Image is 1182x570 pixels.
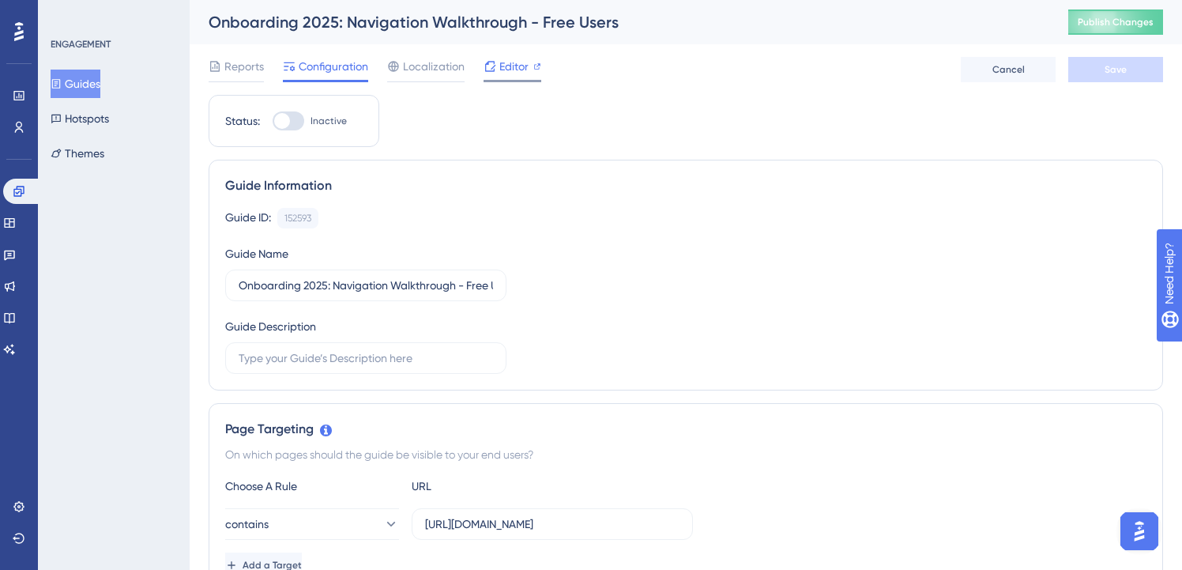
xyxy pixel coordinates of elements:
div: Page Targeting [225,420,1146,439]
span: Inactive [311,115,347,127]
span: Configuration [299,57,368,76]
div: URL [412,477,585,496]
div: Guide ID: [225,208,271,228]
div: Onboarding 2025: Navigation Walkthrough - Free Users [209,11,1029,33]
input: yourwebsite.com/path [425,515,679,533]
button: contains [225,508,399,540]
div: 152593 [284,212,311,225]
div: Guide Information [225,176,1146,195]
div: On which pages should the guide be visible to your end users? [225,445,1146,464]
button: Themes [51,139,104,168]
span: Reports [224,57,264,76]
span: contains [225,515,269,534]
div: Choose A Rule [225,477,399,496]
span: Publish Changes [1078,16,1154,28]
span: Need Help? [37,4,99,23]
span: Cancel [992,63,1025,76]
button: Cancel [961,57,1056,82]
button: Hotspots [51,104,109,133]
div: Guide Description [225,317,316,336]
button: Publish Changes [1068,9,1163,35]
input: Type your Guide’s Description here [239,349,493,367]
span: Editor [499,57,529,76]
div: Guide Name [225,244,288,263]
button: Guides [51,70,100,98]
iframe: UserGuiding AI Assistant Launcher [1116,508,1163,555]
span: Localization [403,57,465,76]
button: Save [1068,57,1163,82]
input: Type your Guide’s Name here [239,277,493,294]
div: ENGAGEMENT [51,38,111,51]
span: Save [1105,63,1127,76]
div: Status: [225,111,260,130]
